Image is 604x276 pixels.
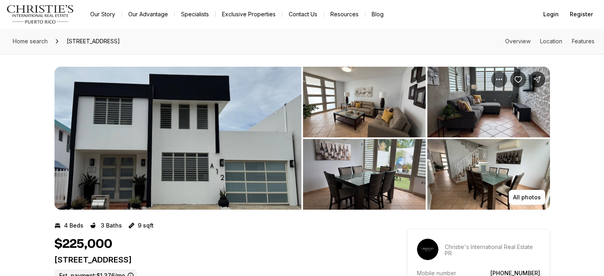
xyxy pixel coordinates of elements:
[427,67,550,137] button: View image gallery
[303,67,550,210] li: 2 of 5
[509,190,545,205] button: All photos
[445,244,540,257] p: Christie's International Real Estate PR
[513,194,541,201] p: All photos
[54,67,301,210] li: 1 of 5
[572,38,594,44] a: Skip to: Features
[303,139,426,210] button: View image gallery
[54,255,378,264] p: [STREET_ADDRESS]
[122,9,174,20] a: Our Advantage
[365,9,390,20] a: Blog
[324,9,365,20] a: Resources
[13,38,48,44] span: Home search
[505,38,531,44] a: Skip to: Overview
[138,222,154,229] p: 9 sqft
[101,222,122,229] p: 3 Baths
[427,139,550,210] button: View image gallery
[565,6,598,22] button: Register
[538,6,563,22] button: Login
[282,9,324,20] button: Contact Us
[84,9,122,20] a: Our Story
[491,71,507,87] button: Property options
[54,67,301,210] button: View image gallery
[216,9,282,20] a: Exclusive Properties
[303,67,426,137] button: View image gallery
[10,35,51,48] a: Home search
[543,11,559,17] span: Login
[175,9,215,20] a: Specialists
[54,67,550,210] div: Listing Photos
[505,38,594,44] nav: Page section menu
[64,35,123,48] span: [STREET_ADDRESS]
[570,11,593,17] span: Register
[529,71,545,87] button: Share Property: Calle 1 VILLAS DE LEVITTOWN #A12
[6,5,74,24] img: logo
[510,71,526,87] button: Save Property: Calle 1 VILLAS DE LEVITTOWN #A12
[54,237,112,252] h1: $225,000
[540,38,562,44] a: Skip to: Location
[64,222,83,229] p: 4 Beds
